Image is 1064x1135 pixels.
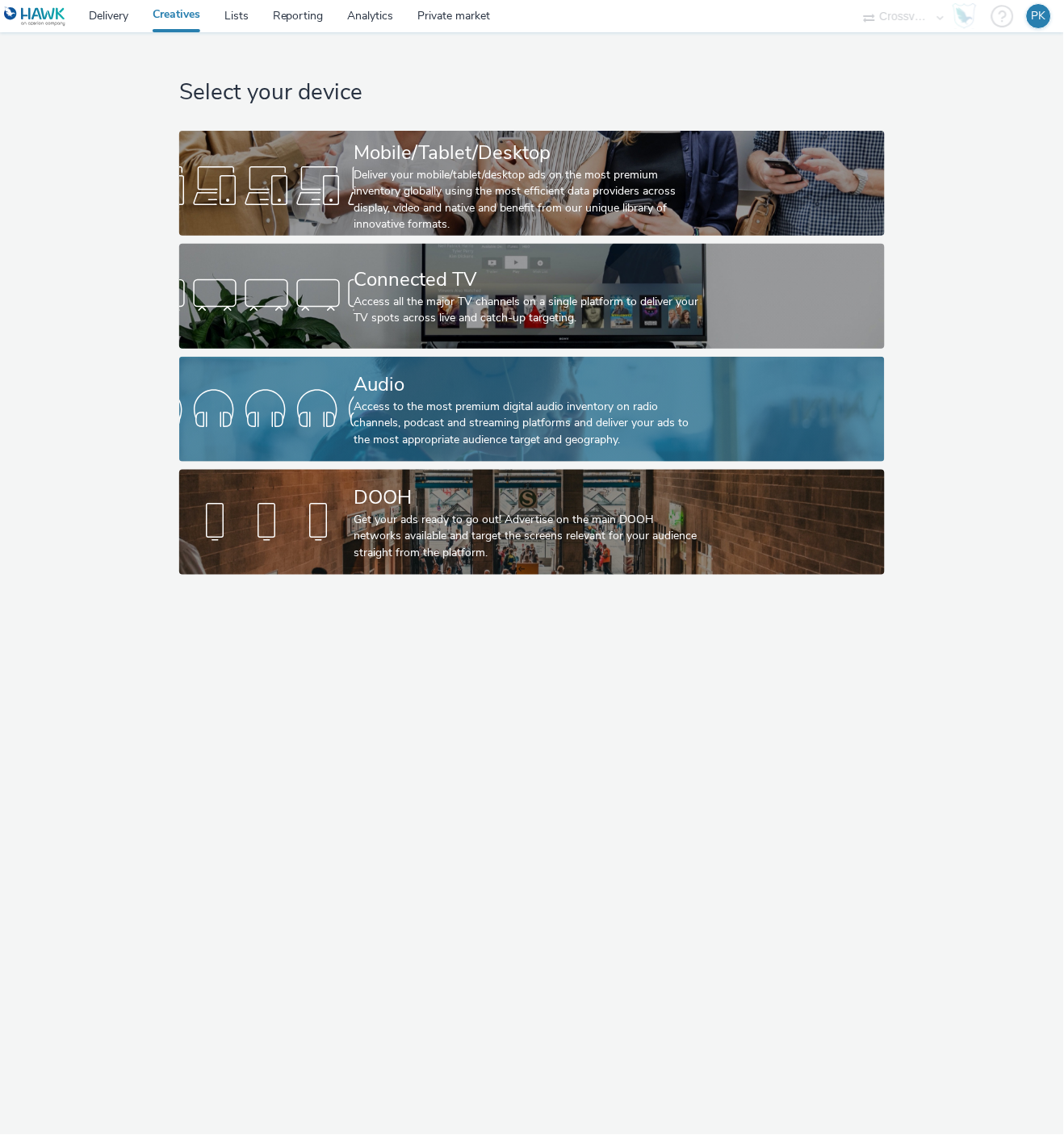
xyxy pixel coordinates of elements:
a: Mobile/Tablet/DesktopDeliver your mobile/tablet/desktop ads on the most premium inventory globall... [179,131,885,236]
a: DOOHGet your ads ready to go out! Advertise on the main DOOH networks available and target the sc... [179,470,885,575]
a: Hawk Academy [953,3,983,29]
div: Deliver your mobile/tablet/desktop ads on the most premium inventory globally using the most effi... [354,167,704,233]
div: Access to the most premium digital audio inventory on radio channels, podcast and streaming platf... [354,399,704,448]
img: Hawk Academy [953,3,977,29]
h1: Select your device [179,77,885,108]
div: Connected TV [354,266,704,294]
div: Audio [354,371,704,399]
div: Get your ads ready to go out! Advertise on the main DOOH networks available and target the screen... [354,512,704,561]
div: Access all the major TV channels on a single platform to deliver your TV spots across live and ca... [354,294,704,327]
div: DOOH [354,484,704,512]
div: Mobile/Tablet/Desktop [354,139,704,167]
img: undefined Logo [4,6,66,27]
a: Connected TVAccess all the major TV channels on a single platform to deliver your TV spots across... [179,244,885,349]
div: PK [1032,4,1046,28]
a: AudioAccess to the most premium digital audio inventory on radio channels, podcast and streaming ... [179,357,885,462]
